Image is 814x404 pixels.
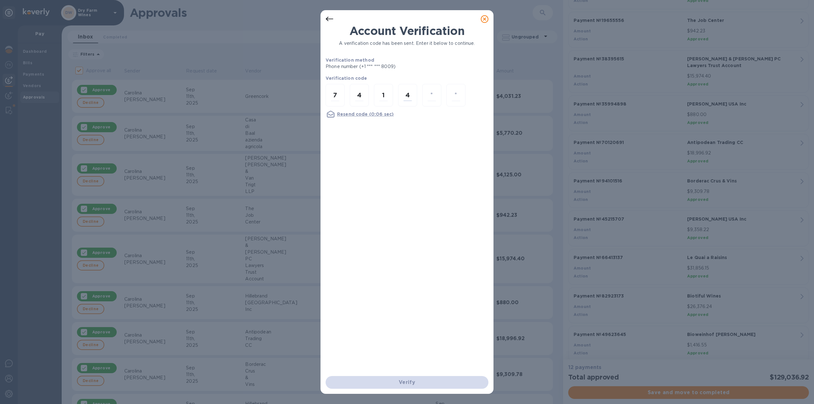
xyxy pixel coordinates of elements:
[326,58,374,63] b: Verification method
[337,112,394,117] u: Resend code (0:06 sec)
[326,40,488,47] p: A verification code has been sent. Enter it below to continue.
[326,63,444,70] p: Phone number (+1 *** *** 8009)
[326,24,488,38] h1: Account Verification
[326,75,488,81] p: Verification code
